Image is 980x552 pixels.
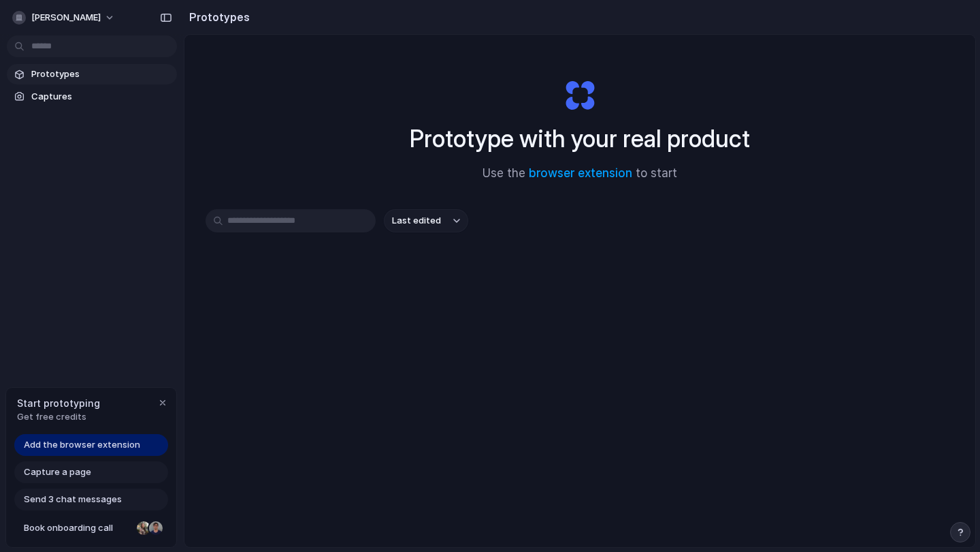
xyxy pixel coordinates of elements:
span: Prototypes [31,67,171,81]
span: Add the browser extension [24,438,140,452]
a: browser extension [529,166,632,180]
span: Use the to start [483,165,677,183]
span: Captures [31,90,171,104]
span: Send 3 chat messages [24,493,122,506]
h2: Prototypes [184,9,250,25]
h1: Prototype with your real product [410,121,750,157]
button: [PERSON_NAME] [7,7,122,29]
span: Book onboarding call [24,521,131,535]
a: Captures [7,87,177,107]
span: Capture a page [24,465,91,479]
button: Last edited [384,209,468,232]
div: Nicole Kubica [135,520,152,536]
div: Christian Iacullo [148,520,164,536]
span: Last edited [392,214,441,228]
a: Book onboarding call [14,517,168,539]
a: Prototypes [7,64,177,85]
span: Start prototyping [17,396,100,410]
span: Get free credits [17,410,100,424]
span: [PERSON_NAME] [31,11,101,25]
